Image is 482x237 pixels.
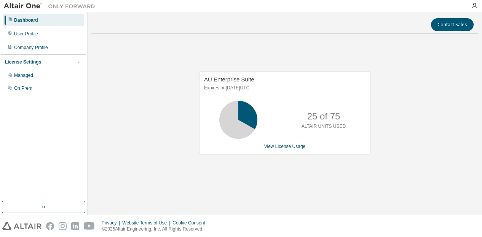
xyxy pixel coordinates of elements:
[5,59,41,65] div: License Settings
[204,85,364,91] p: Expires on [DATE] UTC
[59,222,67,230] img: instagram.svg
[102,220,122,226] div: Privacy
[431,18,474,31] button: Contact Sales
[14,17,38,23] div: Dashboard
[102,226,210,232] p: © 2025 Altair Engineering, Inc. All Rights Reserved.
[14,31,38,37] div: User Profile
[204,76,254,83] span: AU Enterprise Suite
[2,222,41,230] img: altair_logo.svg
[307,110,340,123] p: 25 of 75
[302,123,346,130] p: ALTAIR UNITS USED
[14,45,48,51] div: Company Profile
[84,222,95,230] img: youtube.svg
[264,144,306,149] a: View License Usage
[46,222,54,230] img: facebook.svg
[172,220,209,226] div: Cookie Consent
[4,2,99,10] img: Altair One
[14,85,32,91] div: On Prem
[71,222,79,230] img: linkedin.svg
[14,72,33,78] div: Managed
[122,220,172,226] div: Website Terms of Use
